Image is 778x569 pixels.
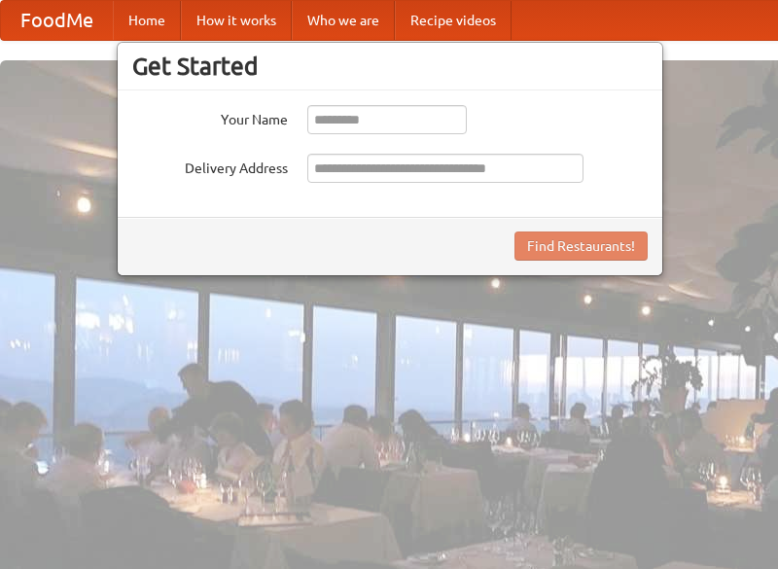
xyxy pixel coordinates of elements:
label: Delivery Address [132,154,288,178]
a: How it works [181,1,292,40]
a: Recipe videos [395,1,512,40]
h3: Get Started [132,52,648,81]
button: Find Restaurants! [514,231,648,261]
a: FoodMe [1,1,113,40]
label: Your Name [132,105,288,129]
a: Who we are [292,1,395,40]
a: Home [113,1,181,40]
